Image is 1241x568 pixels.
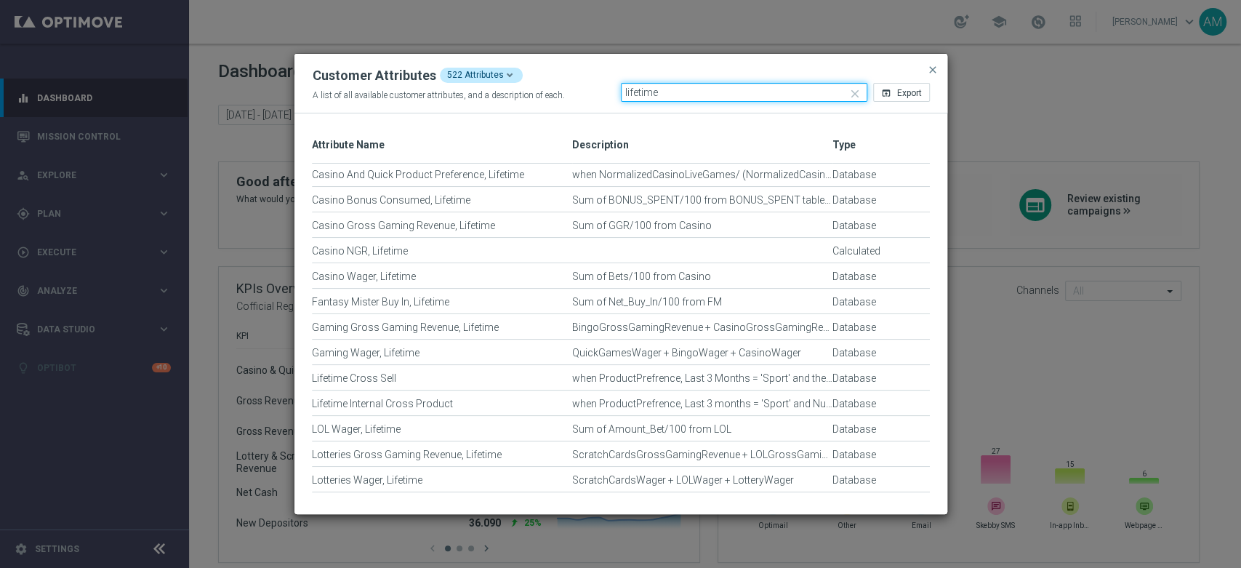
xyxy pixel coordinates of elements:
[832,169,876,181] span: Database
[312,347,572,372] div: Gaming Wager, Lifetime
[832,194,876,207] span: Database
[312,220,572,244] div: Casino Gross Gaming Revenue, Lifetime
[572,139,629,151] span: Description
[832,139,856,151] span: Type
[832,347,876,359] div: Type
[312,169,572,193] div: Casino And Quick Product Preference, Lifetime
[832,220,876,232] span: Database
[832,321,876,334] span: Database
[572,398,832,423] div: when ProductPrefrence, Last 3 months = 'Sport' and NumberOfSportBetDays > 1 then 1 when ProductPr...
[312,187,930,212] div: Press SPACE to select this row.
[312,423,572,448] div: LOL Wager, Lifetime
[572,194,832,219] div: Sum of BONUS_SPENT/100 from BONUS_SPENT table where Product Type is one of (Casino Games, Roulett...
[832,474,876,487] div: Type
[572,372,832,397] div: when ProductPrefrence, Last 3 Months = 'Sport' and they have more than one CasinoGameDay or Lotte...
[313,89,622,102] div: A list of all available customer attributes, and a description of each.
[312,321,572,346] div: Gaming Gross Gaming Revenue, Lifetime
[572,474,832,499] div: ScratchCardsWager + LOLWager + LotteryWager
[312,238,930,263] div: Press SPACE to select this row.
[621,83,867,102] input: Quick find
[832,372,876,385] span: Database
[312,365,930,391] div: Press SPACE to select this row.
[873,83,930,102] button: open_in_browser Export
[312,194,572,219] div: Casino Bonus Consumed, Lifetime
[572,321,832,346] div: BingoGrossGamingRevenue + CasinoGrossGamingRevenue + QuickGrossGaimgRevenue
[832,347,876,359] span: Database
[897,88,922,98] span: Export
[832,245,880,257] div: Type
[832,449,876,461] div: Type
[832,398,876,410] div: Type
[832,474,876,487] span: Database
[832,296,876,308] div: Type
[312,289,930,314] div: Press SPACE to select this row.
[312,467,930,492] div: Press SPACE to select this row.
[832,423,876,436] span: Database
[312,161,930,187] div: Press SPACE to select this row.
[832,423,876,436] div: Type
[927,64,939,76] span: close
[572,271,832,295] div: Sum of Bets/100 from Casino
[832,169,876,181] div: Type
[881,88,891,98] i: open_in_browser
[312,492,930,518] div: Press SPACE to select this row.
[312,212,930,238] div: Press SPACE to select this row.
[572,169,832,193] div: when NormalizedCasinoLiveGames/ (NormalizedCasinoLiveGames+QuickNormalizedWager+NormalizedSlotGam...
[832,398,876,410] span: Database
[312,271,572,295] div: Casino Wager, Lifetime
[832,271,876,283] div: Type
[312,245,572,270] div: Casino NGR, Lifetime
[312,372,572,397] div: Lifetime Cross Sell
[312,474,572,499] div: Lotteries Wager, Lifetime
[312,449,572,473] div: Lotteries Gross Gaming Revenue, Lifetime
[312,314,930,340] div: Press SPACE to select this row.
[312,340,930,365] div: Press SPACE to select this row.
[832,296,876,308] span: Database
[832,220,876,232] div: Type
[832,372,876,385] div: Type
[312,263,930,289] div: Press SPACE to select this row.
[312,139,385,151] span: Attribute Name
[572,347,832,372] div: QuickGamesWager + BingoWager + CasinoWager
[572,296,832,321] div: Sum of Net_Buy_In/100 from FM
[832,321,876,334] div: Type
[572,220,832,244] div: Sum of GGR/100 from Casino
[440,68,523,83] div: 522 Attributes
[848,87,862,100] i: close
[832,194,876,207] div: Type
[312,296,572,321] div: Fantasy Mister Buy In, Lifetime
[312,398,572,423] div: Lifetime Internal Cross Product
[832,245,880,257] span: Calculated
[312,441,930,467] div: Press SPACE to select this row.
[312,391,930,416] div: Press SPACE to select this row.
[572,449,832,473] div: ScratchCardsGrossGamingRevenue + LOLGrossGamingRevenue + LotteryGrossGamingRevenue
[832,271,876,283] span: Database
[312,416,930,441] div: Press SPACE to select this row.
[313,68,436,84] div: Customer Attributes
[832,449,876,461] span: Database
[572,423,832,448] div: Sum of Amount_Bet/100 from LOL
